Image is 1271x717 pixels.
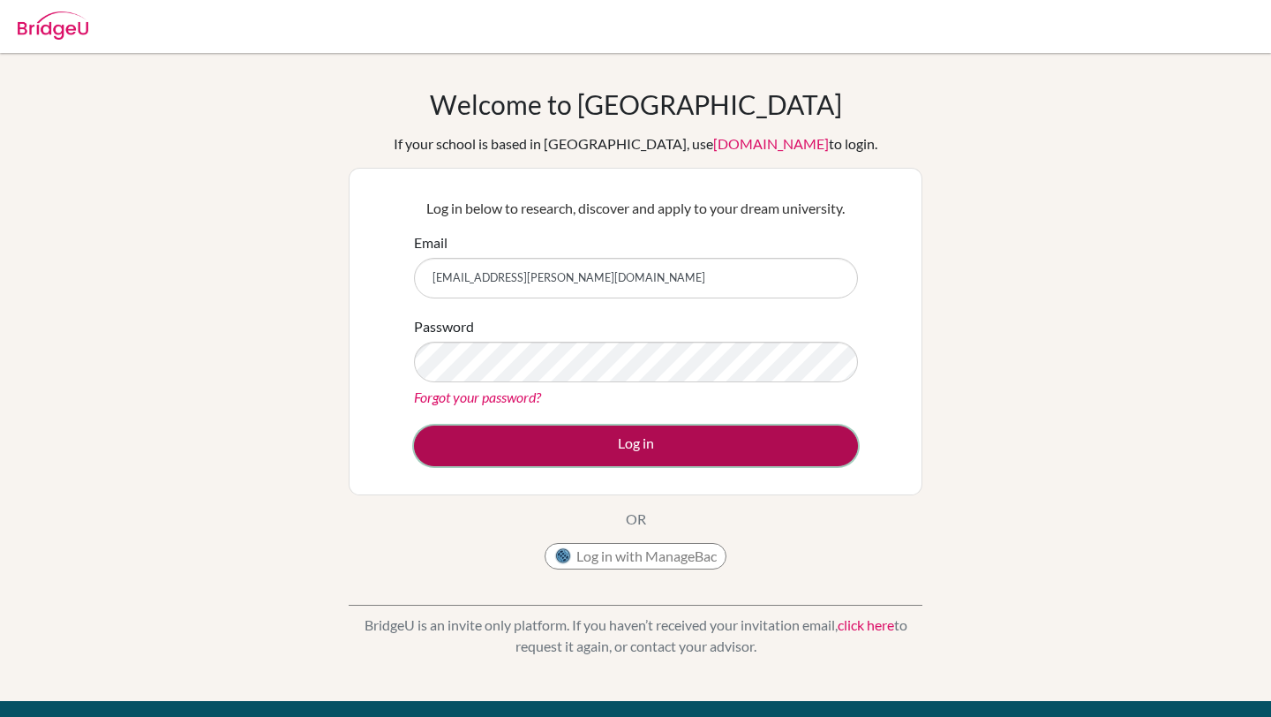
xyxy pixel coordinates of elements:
[414,232,447,253] label: Email
[414,198,858,219] p: Log in below to research, discover and apply to your dream university.
[626,509,646,530] p: OR
[18,11,88,40] img: Bridge-U
[414,389,541,405] a: Forgot your password?
[545,543,726,570] button: Log in with ManageBac
[349,615,922,657] p: BridgeU is an invite only platform. If you haven’t received your invitation email, to request it ...
[713,135,829,152] a: [DOMAIN_NAME]
[414,426,858,466] button: Log in
[838,616,894,633] a: click here
[394,133,877,155] div: If your school is based in [GEOGRAPHIC_DATA], use to login.
[414,316,474,337] label: Password
[430,88,842,120] h1: Welcome to [GEOGRAPHIC_DATA]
